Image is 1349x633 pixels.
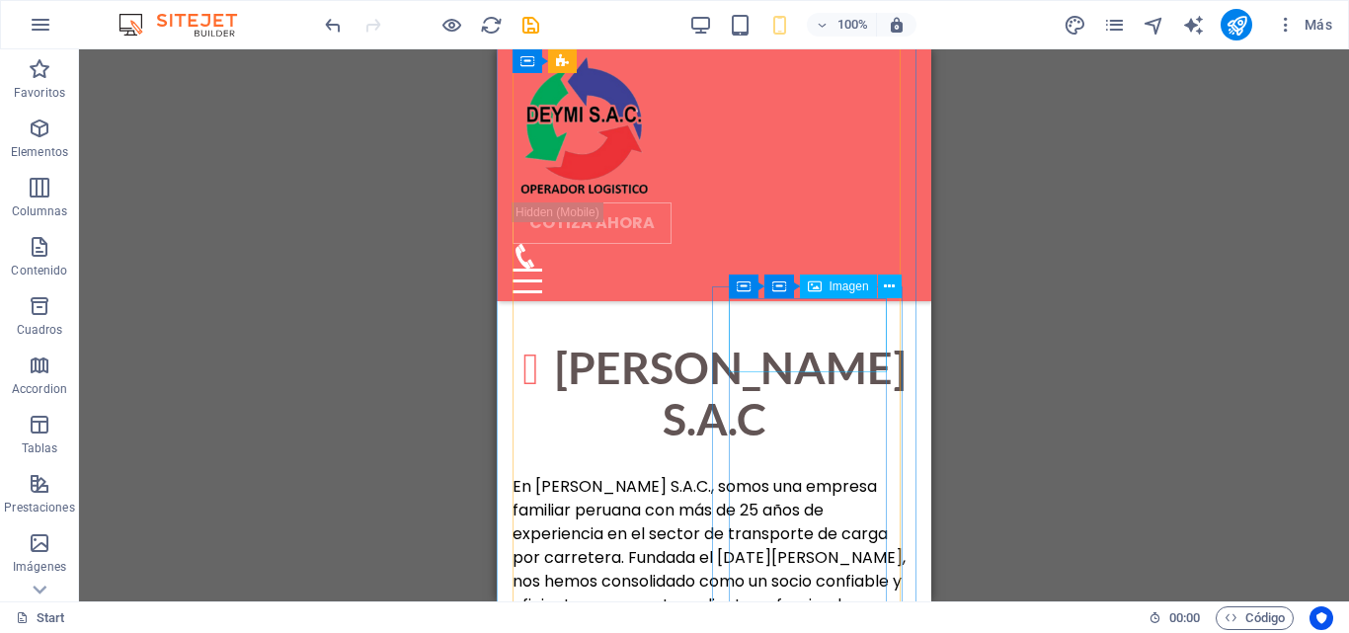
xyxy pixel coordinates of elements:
h6: Tiempo de la sesión [1149,606,1201,630]
span: Código [1225,606,1285,630]
span: : [1183,610,1186,625]
button: navigator [1142,13,1165,37]
p: Cuadros [17,322,63,338]
p: Favoritos [14,85,65,101]
i: AI Writer [1182,14,1205,37]
button: save [518,13,542,37]
p: Contenido [11,263,67,278]
p: Tablas [22,440,58,456]
p: Columnas [12,203,68,219]
button: undo [321,13,345,37]
a: Haz clic para cancelar la selección y doble clic para abrir páginas [16,606,65,630]
p: Elementos [11,144,68,160]
button: Usercentrics [1309,606,1333,630]
i: Navegador [1143,14,1165,37]
p: Prestaciones [4,500,74,515]
img: Editor Logo [114,13,262,37]
span: 00 00 [1169,606,1200,630]
i: Páginas (Ctrl+Alt+S) [1103,14,1126,37]
i: Publicar [1226,14,1248,37]
button: Más [1268,9,1340,40]
button: publish [1221,9,1252,40]
p: Accordion [12,381,67,397]
h6: 100% [836,13,868,37]
span: Imagen [830,280,869,292]
button: pages [1102,13,1126,37]
span: Más [1276,15,1332,35]
i: Diseño (Ctrl+Alt+Y) [1064,14,1086,37]
button: reload [479,13,503,37]
button: Código [1216,606,1294,630]
i: Deshacer: Cambiar transformación (Ctrl+Z) [322,14,345,37]
button: design [1063,13,1086,37]
p: Imágenes [13,559,66,575]
button: 100% [807,13,877,37]
i: Guardar (Ctrl+S) [519,14,542,37]
button: text_generator [1181,13,1205,37]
